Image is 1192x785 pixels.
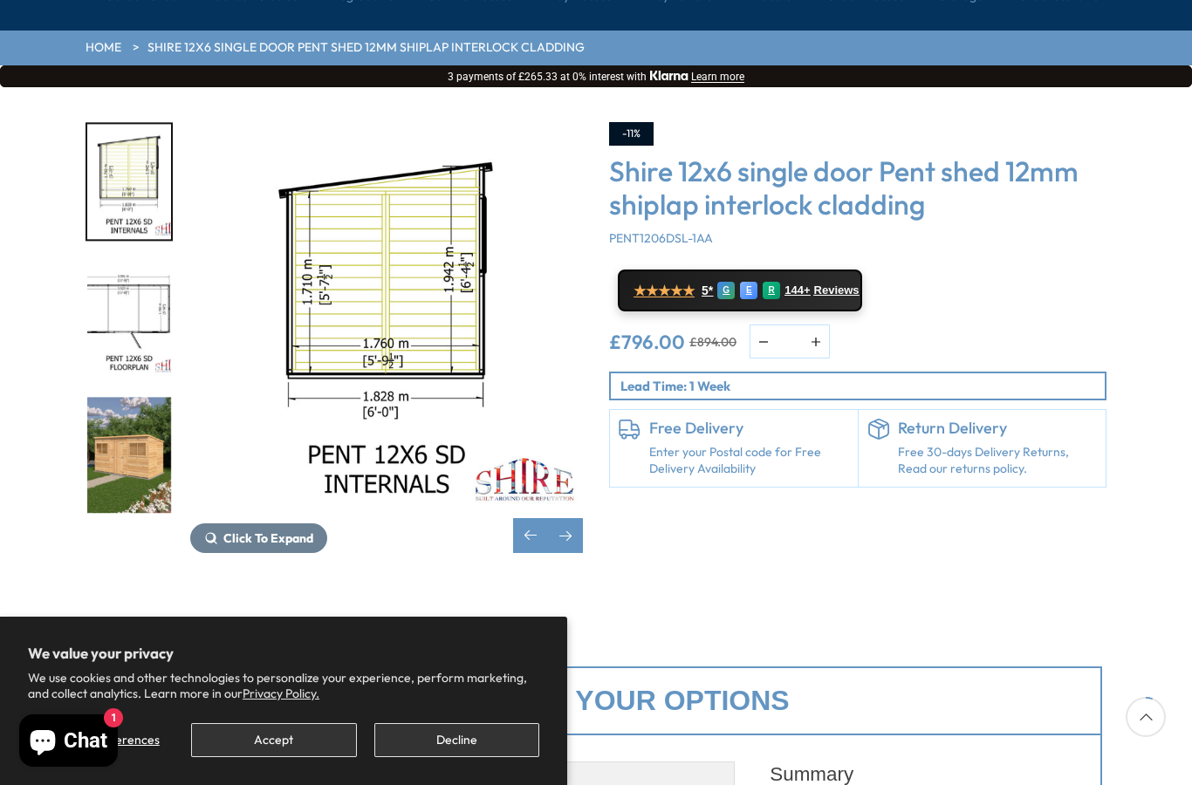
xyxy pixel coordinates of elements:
[814,283,860,297] span: Reviews
[609,122,654,146] div: -11%
[86,259,173,379] div: 6 / 8
[620,377,1105,395] p: Lead Time: 1 Week
[784,283,810,297] span: 144+
[649,419,849,438] h6: Free Delivery
[86,395,173,515] div: 7 / 8
[223,530,313,546] span: Click To Expand
[689,336,736,348] del: £894.00
[649,444,849,478] a: Enter your Postal code for Free Delivery Availability
[717,282,735,299] div: G
[190,122,583,515] img: Shire 12x6 single door Pent shed 12mm shiplap interlock cladding
[898,419,1098,438] h6: Return Delivery
[87,124,171,240] img: Pent12x6INTERNALS_200x200.jpg
[898,444,1098,478] p: Free 30-days Delivery Returns, Read our returns policy.
[374,723,539,757] button: Decline
[191,723,356,757] button: Accept
[740,282,757,299] div: E
[86,122,173,242] div: 5 / 8
[86,39,121,57] a: HOME
[28,670,539,701] p: We use cookies and other technologies to personalize your experience, perform marketing, and coll...
[609,332,685,352] ins: £796.00
[243,686,319,701] a: Privacy Policy.
[763,282,780,299] div: R
[548,518,583,553] div: Next slide
[90,666,1102,735] div: Customise your options
[87,261,171,377] img: Pent12x6FLOORPLAN_200x200.jpg
[609,154,1106,222] h3: Shire 12x6 single door Pent shed 12mm shiplap interlock cladding
[190,122,583,553] div: 5 / 8
[190,523,327,553] button: Click To Expand
[147,39,585,57] a: Shire 12x6 single door Pent shed 12mm shiplap interlock cladding
[634,283,695,299] span: ★★★★★
[618,270,862,311] a: ★★★★★ 5* G E R 144+ Reviews
[513,518,548,553] div: Previous slide
[87,397,171,513] img: 12x6PentSDshiplap_GARDEN_RH_200x200.jpg
[14,714,123,771] inbox-online-store-chat: Shopify online store chat
[28,645,539,662] h2: We value your privacy
[609,230,713,246] span: PENT1206DSL-1AA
